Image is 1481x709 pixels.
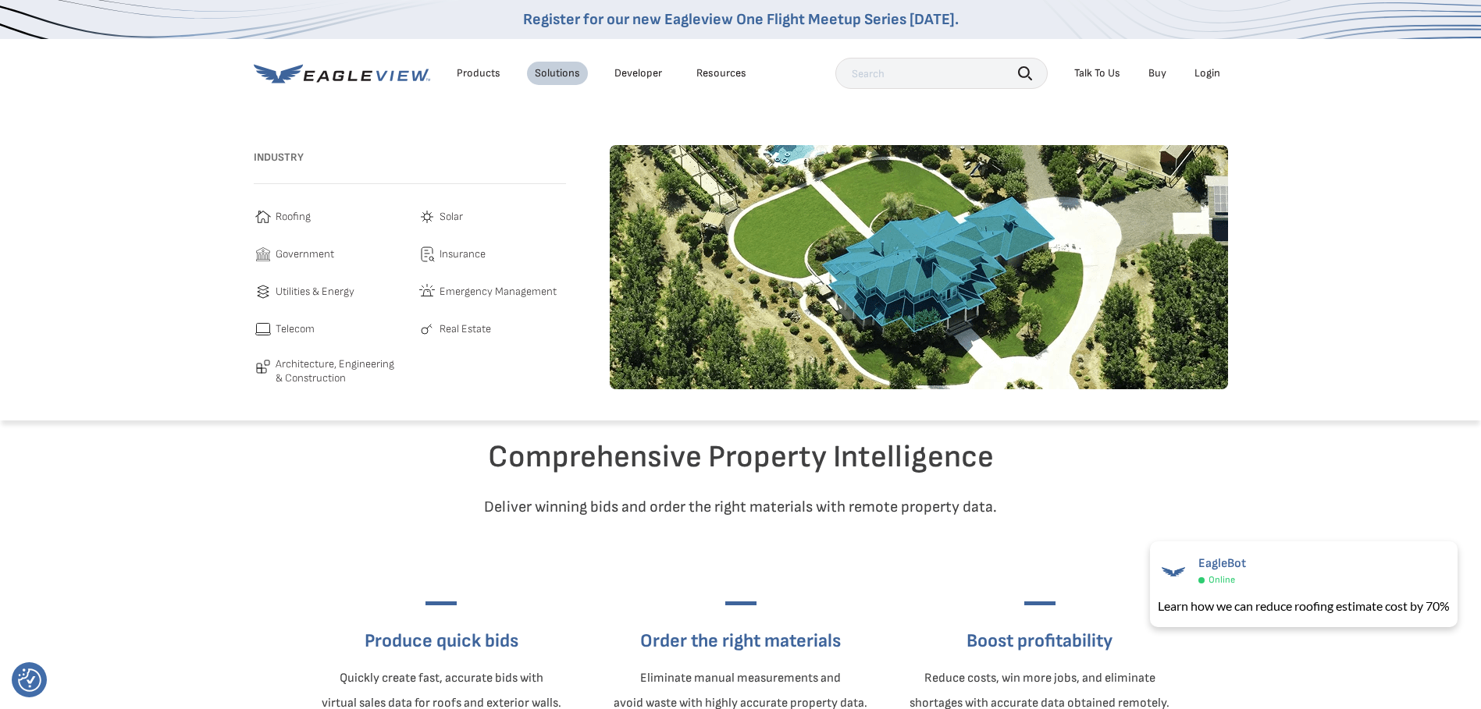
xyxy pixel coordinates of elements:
a: Insurance [418,245,566,264]
div: Resources [696,66,746,80]
input: Search [835,58,1048,89]
h3: Produce quick bids [322,629,561,654]
img: roofing-icon.svg [254,207,272,226]
img: Revisit consent button [18,668,41,692]
img: real-estate-icon.svg [418,320,436,339]
a: Buy [1148,66,1166,80]
span: Emergency Management [440,282,557,301]
img: utilities-icon.svg [254,282,272,301]
h3: Order the right materials [614,629,867,654]
a: Emergency Management [418,282,566,301]
span: Utilities & Energy [276,282,354,301]
a: Real Estate [418,320,566,339]
img: EagleBot [1158,556,1189,587]
a: Utilities & Energy [254,282,402,301]
span: Architecture, Engineering & Construction [276,357,402,385]
img: solar-icon.svg [418,207,436,226]
h3: Boost profitability [910,629,1169,654]
a: Architecture, Engineering & Construction [254,357,402,385]
span: Insurance [440,245,486,264]
a: Developer [614,66,662,80]
span: Real Estate [440,320,491,339]
span: EagleBot [1198,556,1246,571]
h2: Comprehensive Property Intelligence [284,438,1198,476]
div: Products [457,66,500,80]
h3: Industry [254,145,566,170]
button: Consent Preferences [18,668,41,692]
div: Learn how we can reduce roofing estimate cost by 70% [1158,597,1450,615]
a: Government [254,245,402,264]
img: government-icon.svg [254,245,272,264]
p: Deliver winning bids and order the right materials with remote property data. [284,495,1198,519]
a: Solar [418,207,566,226]
span: Government [276,245,334,264]
span: Online [1209,574,1235,586]
span: Solar [440,207,463,226]
div: Solutions [535,66,580,80]
a: Roofing [254,207,402,226]
div: Talk To Us [1074,66,1120,80]
img: architecture-icon.svg [254,357,272,376]
img: insurance-icon.svg [418,245,436,264]
img: roofing-image-1.webp [610,145,1228,389]
img: telecom-icon.svg [254,320,272,339]
div: Login [1194,66,1220,80]
span: Telecom [276,320,315,339]
a: Telecom [254,320,402,339]
span: Roofing [276,207,311,226]
img: emergency-icon.svg [418,282,436,301]
a: Register for our new Eagleview One Flight Meetup Series [DATE]. [523,10,959,29]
